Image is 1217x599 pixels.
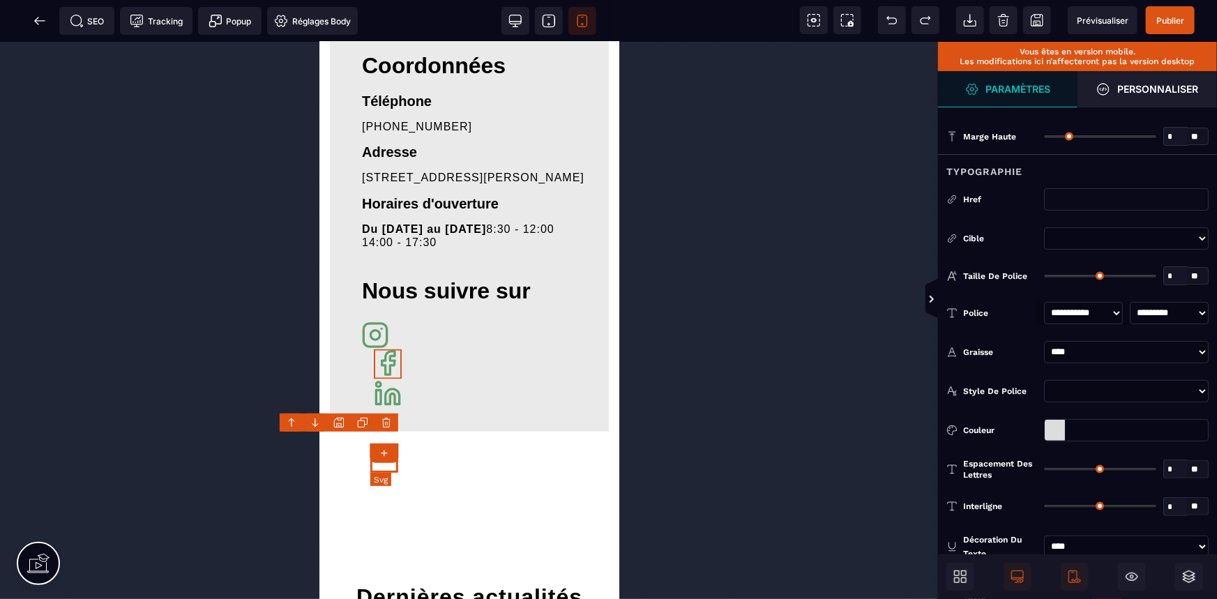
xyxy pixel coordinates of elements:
div: Décoration du texte [963,533,1037,561]
b: Du [DATE] au [DATE] [43,181,167,193]
div: Style de police [963,384,1037,398]
span: Publier [1156,15,1184,26]
p: Les modifications ici n’affecteront pas la version desktop [945,56,1210,66]
span: Voir tablette [535,7,563,35]
div: Graisse [963,345,1037,359]
span: Ouvrir le gestionnaire de styles [1078,71,1217,107]
span: Interligne [963,501,1002,512]
div: Nous suivre sur [21,236,279,262]
div: [PHONE_NUMBER] [43,78,279,91]
span: Voir mobile [568,7,596,35]
span: Enregistrer le contenu [1146,6,1195,34]
span: Ouvrir les blocs [946,563,974,591]
span: Prévisualiser [1077,15,1128,26]
span: Réglages Body [274,14,351,28]
h1: Dernières actualités [21,536,279,576]
span: Ouvrir les calques [1175,563,1203,591]
span: Code de suivi [120,7,192,35]
span: Afficher le desktop [1004,563,1031,591]
div: Coordonnées [43,10,279,37]
span: Marge haute [963,131,1016,142]
span: Enregistrer [1023,6,1051,34]
div: Couleur [963,423,1037,437]
span: Nettoyage [990,6,1018,34]
span: Rétablir [912,6,939,34]
div: Typographie [938,154,1217,180]
div: [STREET_ADDRESS][PERSON_NAME] [43,129,279,142]
span: Voir les composants [800,6,828,34]
div: 8:30 - 12:00 14:00 - 17:30 [43,181,279,207]
span: Voir bureau [501,7,529,35]
div: Téléphone [43,51,279,68]
span: Défaire [878,6,906,34]
p: Vous êtes en version mobile. [945,47,1210,56]
span: Espacement des lettres [963,458,1037,480]
span: Afficher le mobile [1061,563,1089,591]
strong: Paramètres [986,84,1051,94]
span: Taille de police [963,271,1027,282]
span: Retour [26,7,54,35]
span: Afficher les vues [938,279,952,321]
div: Cible [946,232,1037,245]
span: Masquer le bloc [1118,563,1146,591]
div: Police [963,306,1037,320]
span: Métadata SEO [59,7,114,35]
div: Href [946,192,1037,206]
strong: Personnaliser [1117,84,1198,94]
span: Capture d'écran [833,6,861,34]
span: Ouvrir le gestionnaire de styles [938,71,1078,107]
span: Tracking [130,14,183,28]
span: Créer une alerte modale [198,7,262,35]
div: Horaires d'ouverture [43,153,279,170]
span: SEO [70,14,105,28]
span: Importer [956,6,984,34]
span: Aperçu [1068,6,1137,34]
span: Popup [209,14,252,28]
span: Favicon [267,7,358,35]
div: Adresse [43,102,279,119]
